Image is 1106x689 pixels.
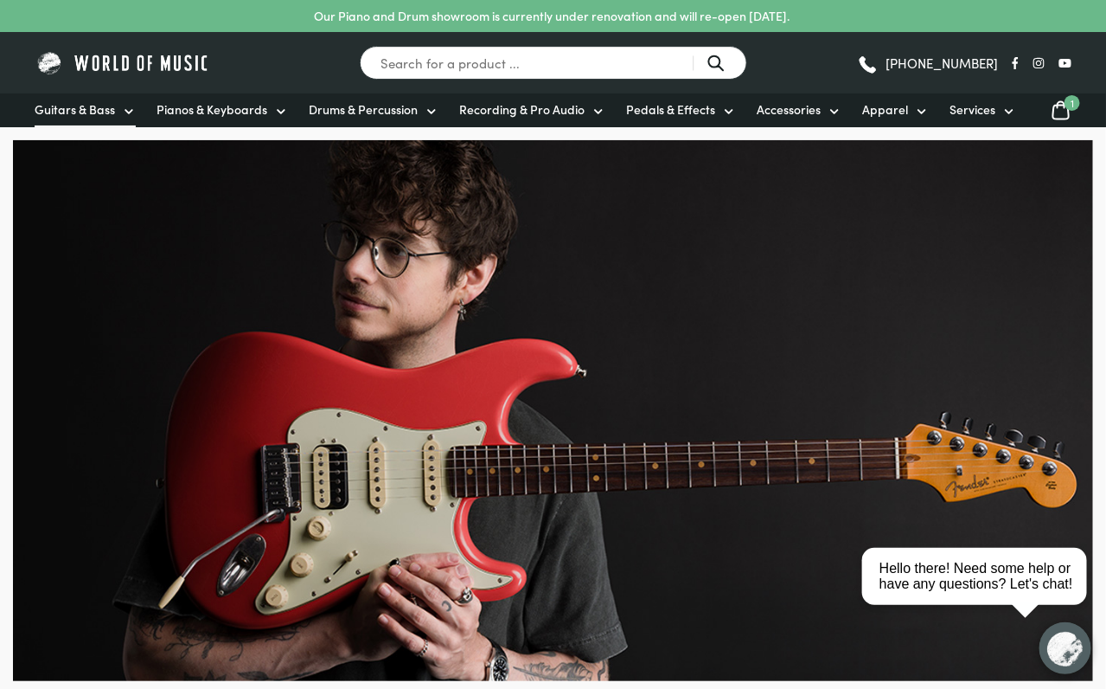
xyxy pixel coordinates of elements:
[157,100,267,119] span: Pianos & Keyboards
[360,46,747,80] input: Search for a product ...
[857,50,998,76] a: [PHONE_NUMBER]
[1064,95,1080,111] span: 1
[855,499,1106,689] iframe: Chat with our support team
[757,100,821,119] span: Accessories
[626,100,715,119] span: Pedals & Effects
[35,100,115,119] span: Guitars & Bass
[949,100,995,119] span: Services
[13,140,1093,681] img: Fender-Ultraluxe-Hero
[309,100,418,119] span: Drums & Percussion
[862,100,908,119] span: Apparel
[459,100,585,119] span: Recording & Pro Audio
[314,7,790,25] p: Our Piano and Drum showroom is currently under renovation and will re-open [DATE].
[885,56,998,69] span: [PHONE_NUMBER]
[35,49,212,76] img: World of Music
